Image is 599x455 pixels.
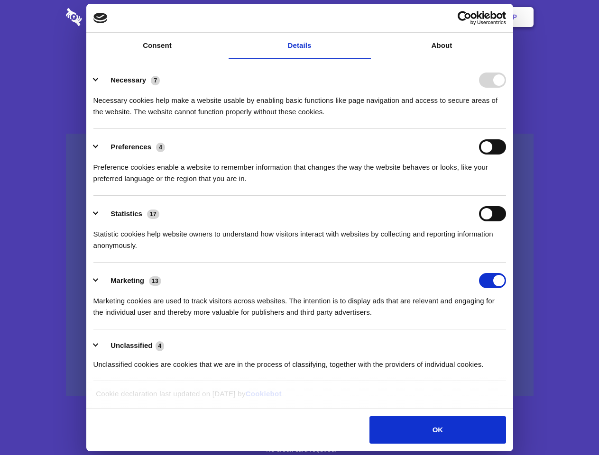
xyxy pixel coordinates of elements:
div: Necessary cookies help make a website usable by enabling basic functions like page navigation and... [93,88,506,118]
button: Marketing (13) [93,273,167,288]
a: Pricing [278,2,320,32]
h1: Eliminate Slack Data Loss. [66,43,534,77]
img: logo [93,13,108,23]
div: Preference cookies enable a website to remember information that changes the way the website beha... [93,155,506,184]
label: Marketing [111,276,144,284]
img: logo-wordmark-white-trans-d4663122ce5f474addd5e946df7df03e33cb6a1c49d2221995e7729f52c070b2.svg [66,8,147,26]
div: Statistic cookies help website owners to understand how visitors interact with websites by collec... [93,221,506,251]
a: Login [430,2,471,32]
a: Contact [385,2,428,32]
h4: Auto-redaction of sensitive data, encrypted data sharing and self-destructing private chats. Shar... [66,86,534,118]
button: Statistics (17) [93,206,166,221]
span: 7 [151,76,160,85]
span: 4 [156,341,165,351]
a: About [371,33,513,59]
div: Unclassified cookies are cookies that we are in the process of classifying, together with the pro... [93,352,506,370]
iframe: Drift Widget Chat Controller [552,408,588,444]
span: 17 [147,209,159,219]
label: Preferences [111,143,151,151]
div: Cookie declaration last updated on [DATE] by [89,388,510,407]
span: 4 [156,143,165,152]
a: Consent [86,33,229,59]
a: Wistia video thumbnail [66,134,534,397]
span: 13 [149,276,161,286]
a: Cookiebot [246,390,282,398]
button: Unclassified (4) [93,340,170,352]
a: Details [229,33,371,59]
button: Preferences (4) [93,139,171,155]
a: Usercentrics Cookiebot - opens in a new window [423,11,506,25]
label: Statistics [111,209,142,218]
label: Necessary [111,76,146,84]
button: Necessary (7) [93,73,166,88]
button: OK [369,416,506,444]
div: Marketing cookies are used to track visitors across websites. The intention is to display ads tha... [93,288,506,318]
